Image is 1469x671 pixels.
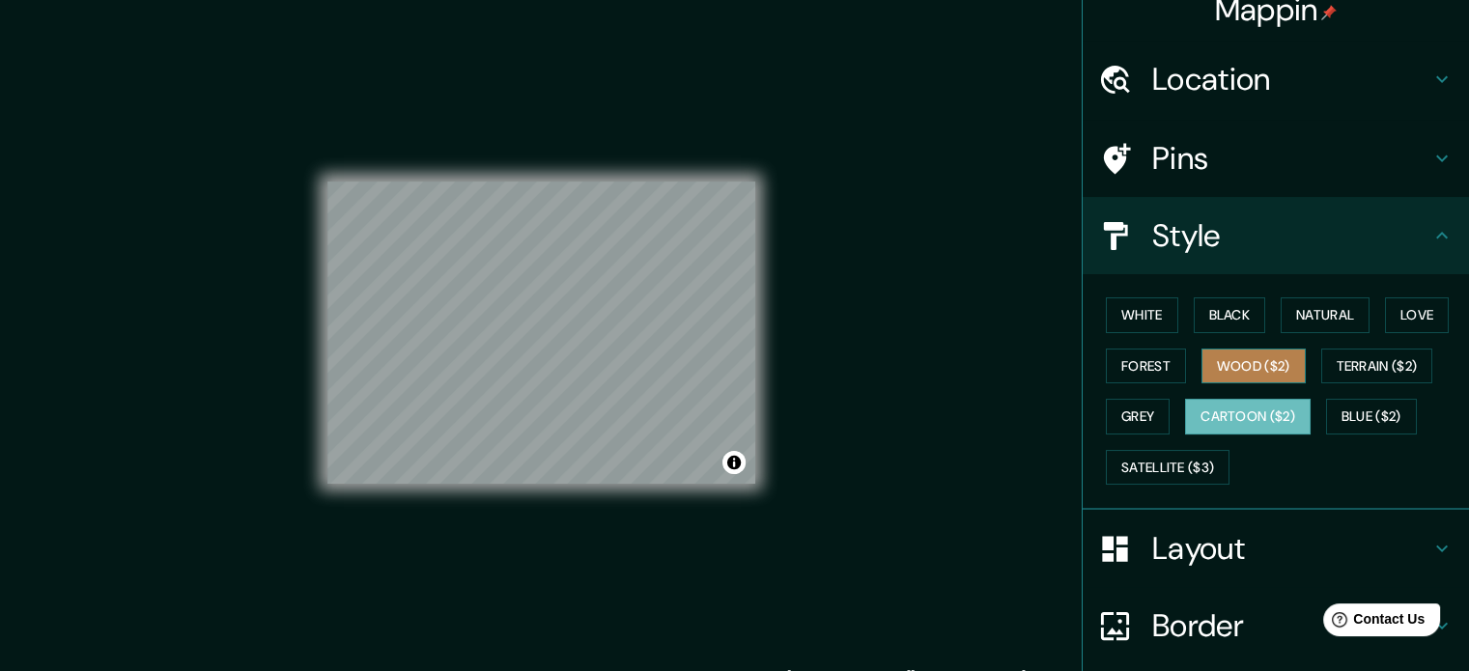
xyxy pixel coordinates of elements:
button: Satellite ($3) [1106,450,1229,486]
button: Terrain ($2) [1321,349,1433,384]
button: Wood ($2) [1201,349,1306,384]
h4: Pins [1152,139,1430,178]
div: Layout [1083,510,1469,587]
div: Border [1083,587,1469,664]
button: White [1106,297,1178,333]
h4: Location [1152,60,1430,98]
button: Blue ($2) [1326,399,1417,434]
canvas: Map [327,182,755,484]
h4: Layout [1152,529,1430,568]
button: Natural [1281,297,1370,333]
img: pin-icon.png [1321,5,1337,20]
button: Toggle attribution [722,451,746,474]
div: Location [1083,41,1469,118]
button: Cartoon ($2) [1185,399,1311,434]
button: Black [1194,297,1266,333]
button: Love [1385,297,1449,333]
button: Forest [1106,349,1186,384]
div: Pins [1083,120,1469,197]
button: Grey [1106,399,1170,434]
iframe: Help widget launcher [1297,596,1448,650]
h4: Border [1152,606,1430,645]
div: Style [1083,197,1469,274]
h4: Style [1152,216,1430,255]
